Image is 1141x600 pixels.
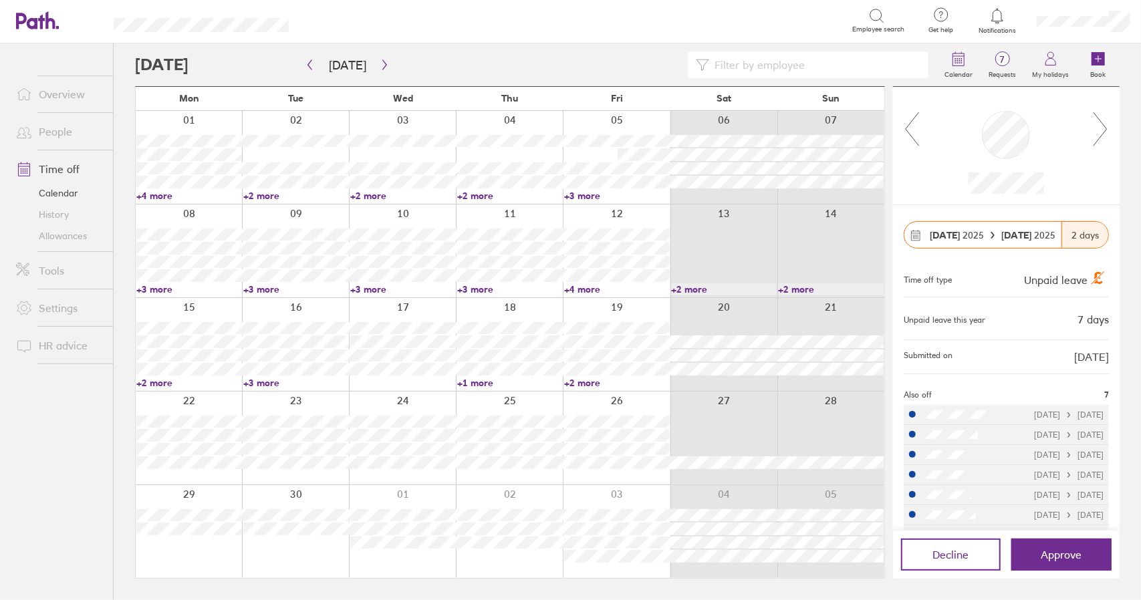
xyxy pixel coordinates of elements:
a: Overview [5,81,113,108]
span: Tue [288,93,303,104]
a: Settings [5,295,113,321]
div: [DATE] [DATE] [1034,510,1104,520]
span: Notifications [976,27,1019,35]
a: People [5,118,113,145]
a: +2 more [350,190,456,202]
strong: [DATE] [930,229,960,241]
a: Calendar [5,182,113,204]
span: [DATE] [1074,351,1109,363]
a: History [5,204,113,225]
a: +3 more [243,377,349,389]
a: +3 more [564,190,670,202]
div: 7 days [1077,313,1109,325]
a: Time off [5,156,113,182]
a: Calendar [936,43,981,86]
span: Employee search [852,25,904,33]
a: HR advice [5,332,113,359]
span: 7 [1104,390,1109,400]
span: Sat [717,93,731,104]
span: Submitted on [904,351,953,363]
a: Book [1077,43,1120,86]
a: +3 more [350,283,456,295]
a: +2 more [778,283,884,295]
label: Book [1083,67,1114,79]
button: [DATE] [318,54,377,76]
a: Tools [5,257,113,284]
span: Wed [393,93,413,104]
div: Unpaid leave this year [904,315,985,325]
span: 2025 [1002,230,1056,241]
button: Approve [1011,539,1112,571]
div: [DATE] [DATE] [1034,490,1104,500]
button: Decline [901,539,1001,571]
a: +3 more [243,283,349,295]
label: Calendar [936,67,981,79]
strong: [DATE] [1002,229,1035,241]
span: Also off [904,390,932,400]
span: Mon [179,93,199,104]
span: Sun [822,93,840,104]
span: Thu [501,93,518,104]
a: +1 more [457,377,563,389]
a: Allowances [5,225,113,247]
a: +2 more [136,377,242,389]
a: +2 more [564,377,670,389]
a: +4 more [136,190,242,202]
span: Get help [919,26,963,34]
div: [DATE] [DATE] [1034,450,1104,460]
div: Search [325,14,359,26]
span: Decline [933,549,969,561]
span: 7 [981,54,1024,65]
input: Filter by employee [709,52,920,78]
div: [DATE] [DATE] [1034,410,1104,420]
a: 7Requests [981,43,1024,86]
div: [DATE] [DATE] [1034,470,1104,480]
a: Notifications [976,7,1019,35]
span: 2025 [930,230,984,241]
a: +2 more [671,283,777,295]
div: 2 days [1061,222,1108,248]
span: Unpaid leave [1024,273,1088,287]
span: Fri [611,93,623,104]
label: Requests [981,67,1024,79]
a: +3 more [136,283,242,295]
a: +2 more [243,190,349,202]
label: My holidays [1024,67,1077,79]
div: Time off type [904,270,952,286]
span: Approve [1041,549,1082,561]
a: My holidays [1024,43,1077,86]
a: +3 more [457,283,563,295]
a: +2 more [457,190,563,202]
a: +4 more [564,283,670,295]
div: [DATE] [DATE] [1034,430,1104,440]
